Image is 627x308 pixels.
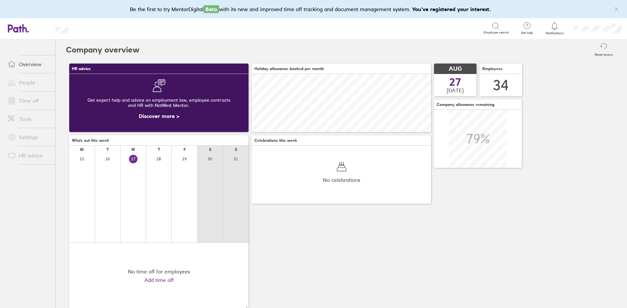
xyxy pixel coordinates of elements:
span: 27 [449,77,461,87]
span: Employees [482,66,503,71]
div: M [80,147,84,152]
div: W [131,147,135,152]
a: Add time off [144,277,174,283]
div: T [106,147,109,152]
span: AUG [449,66,462,72]
div: F [184,147,186,152]
span: Celebrations this week [254,138,297,143]
a: HR advice [3,149,55,162]
a: Settings [3,131,55,144]
h2: Company overview [66,39,139,60]
span: Employee search [484,31,509,35]
div: No time off for employees [128,269,190,274]
b: You've registered your interest. [412,6,491,12]
label: Reset layout [591,51,617,57]
div: S [209,147,211,152]
div: T [158,147,160,152]
span: Beta [203,5,219,13]
a: Notifications [544,22,565,35]
button: Reset layout [591,39,617,60]
div: 34 [493,77,509,94]
a: Tools [3,112,55,125]
span: Company allowance remaining [437,102,494,107]
div: Be the first to try MentorDigital with its new and improved time off tracking and document manage... [130,5,497,13]
span: Get help [516,31,538,35]
div: Get expert help and advice on employment law, employee contracts and HR with NatWest Mentor. [74,92,243,113]
span: Who's out this week [72,138,109,143]
span: No celebrations [323,177,360,183]
div: Search [87,25,103,31]
a: Overview [3,58,55,71]
span: Notifications [544,31,565,35]
span: Holiday allowance booked per month [254,66,324,71]
a: Time off [3,94,55,107]
span: [DATE] [447,87,464,93]
a: People [3,76,55,89]
div: S [235,147,237,152]
span: HR advice [72,66,91,71]
a: Discover more > [139,113,179,119]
